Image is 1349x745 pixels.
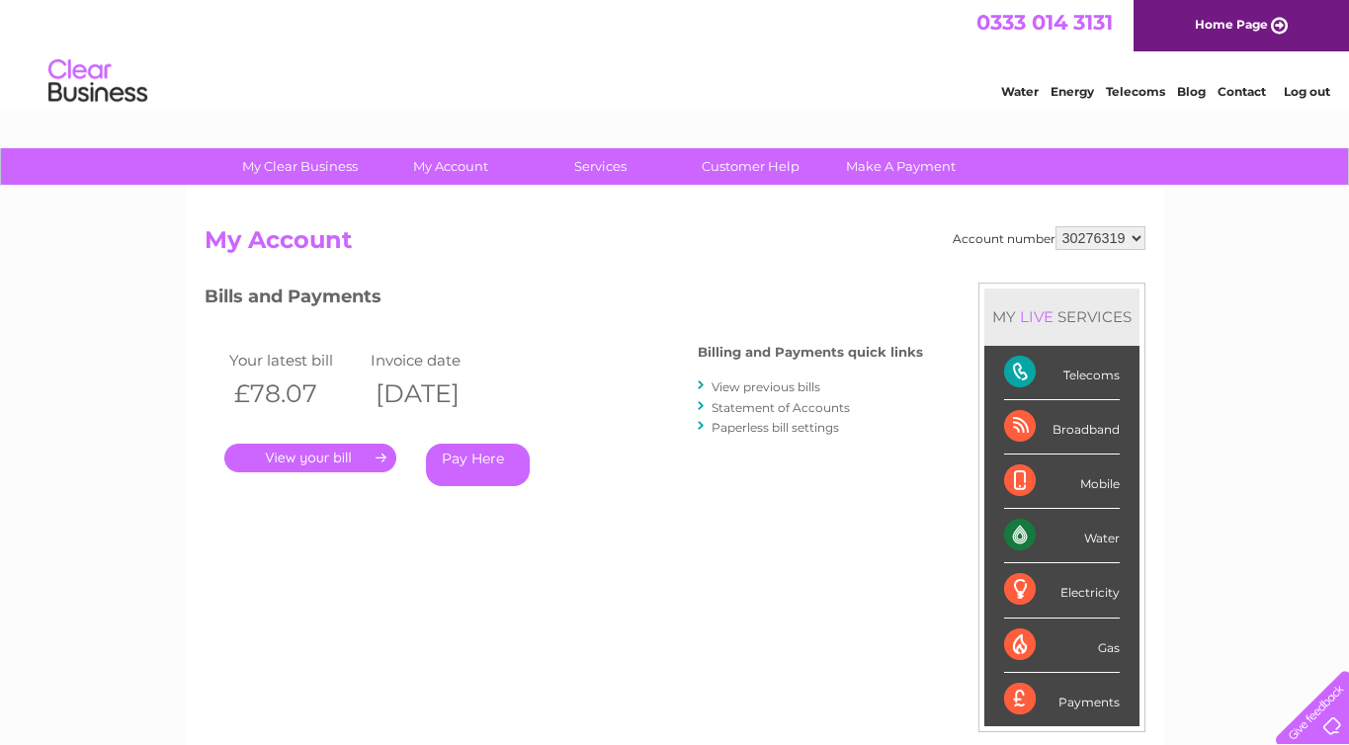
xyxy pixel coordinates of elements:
a: Blog [1177,84,1206,99]
div: Gas [1004,619,1120,673]
a: Log out [1284,84,1330,99]
div: Broadband [1004,400,1120,455]
div: MY SERVICES [984,289,1139,345]
a: Customer Help [669,148,832,185]
a: View previous bills [712,379,820,394]
td: Invoice date [366,347,508,373]
a: Paperless bill settings [712,420,839,435]
div: Clear Business is a trading name of Verastar Limited (registered in [GEOGRAPHIC_DATA] No. 3667643... [209,11,1142,96]
a: Make A Payment [819,148,982,185]
div: Mobile [1004,455,1120,509]
a: . [224,444,396,472]
a: Services [519,148,682,185]
th: [DATE] [366,373,508,414]
a: Pay Here [426,444,530,486]
div: Telecoms [1004,346,1120,400]
a: My Clear Business [218,148,381,185]
h2: My Account [205,226,1145,264]
a: Statement of Accounts [712,400,850,415]
h3: Bills and Payments [205,283,923,317]
div: Water [1004,509,1120,563]
h4: Billing and Payments quick links [698,345,923,360]
div: Account number [953,226,1145,250]
div: LIVE [1016,307,1057,326]
a: 0333 014 3131 [976,10,1113,35]
img: logo.png [47,51,148,112]
th: £78.07 [224,373,367,414]
a: Contact [1218,84,1266,99]
div: Payments [1004,673,1120,726]
a: Water [1001,84,1039,99]
a: My Account [369,148,532,185]
a: Energy [1051,84,1094,99]
td: Your latest bill [224,347,367,373]
a: Telecoms [1106,84,1165,99]
div: Electricity [1004,563,1120,618]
